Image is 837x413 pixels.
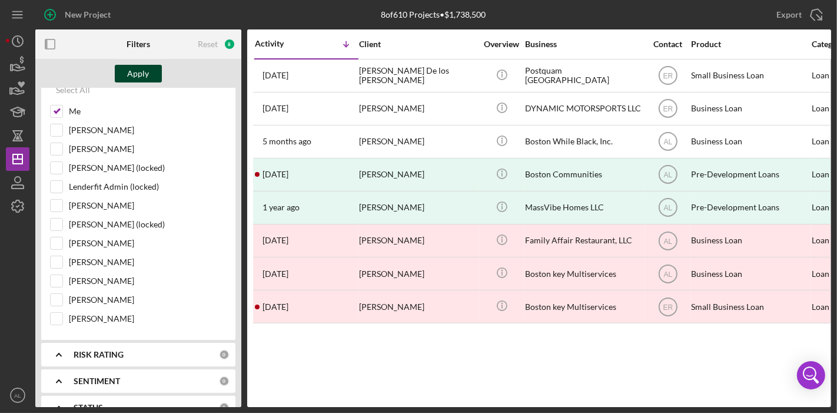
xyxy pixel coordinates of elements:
label: [PERSON_NAME] [69,237,227,249]
div: Pre-Development Loans [691,159,809,190]
time: 2025-07-04 18:38 [263,71,288,80]
div: [PERSON_NAME] [359,93,477,124]
label: [PERSON_NAME] [69,143,227,155]
div: [PERSON_NAME] [359,126,477,157]
label: [PERSON_NAME] [69,275,227,287]
text: ER [663,105,673,113]
b: RISK RATING [74,350,124,359]
div: Overview [480,39,524,49]
div: Product [691,39,809,49]
button: AL [6,384,29,407]
div: [PERSON_NAME] [359,291,477,322]
time: 2023-01-11 06:00 [263,302,288,312]
b: Filters [127,39,150,49]
div: Open Intercom Messenger [797,361,825,389]
label: Me [69,105,227,117]
div: Contact [646,39,690,49]
b: SENTIMENT [74,376,120,386]
div: Client [359,39,477,49]
div: 8 [224,38,235,50]
text: ER [663,72,673,80]
label: Lenderfit Admin (locked) [69,181,227,193]
div: Small Business Loan [691,291,809,322]
label: [PERSON_NAME] (locked) [69,162,227,174]
div: Business [525,39,643,49]
div: Small Business Loan [691,60,809,91]
div: Select All [56,78,90,102]
div: 0 [219,402,230,413]
div: DYNAMIC MOTORSPORTS LLC [525,93,643,124]
text: AL [663,138,672,146]
button: Apply [115,65,162,82]
div: Business Loan [691,126,809,157]
div: Postquam [GEOGRAPHIC_DATA] [525,60,643,91]
div: [PERSON_NAME] [359,258,477,289]
div: [PERSON_NAME] De los [PERSON_NAME] [359,60,477,91]
time: 2025-05-19 21:39 [263,104,288,113]
text: AL [663,270,672,278]
label: [PERSON_NAME] [69,200,227,212]
time: 2025-04-10 13:48 [263,137,311,146]
text: AL [14,392,21,399]
div: 8 of 610 Projects • $1,738,500 [381,10,486,19]
label: [PERSON_NAME] [69,294,227,306]
time: 2024-09-09 21:13 [263,170,288,179]
label: [PERSON_NAME] [69,256,227,268]
button: Export [765,3,831,27]
label: [PERSON_NAME] [69,313,227,325]
div: [PERSON_NAME] [359,225,477,256]
div: 0 [219,376,230,386]
div: Export [776,3,802,27]
div: [PERSON_NAME] [359,192,477,223]
b: STATUS [74,403,103,412]
div: MassVibe Homes LLC [525,192,643,223]
button: Select All [50,78,96,102]
text: AL [663,237,672,245]
text: AL [663,204,672,212]
div: Business Loan [691,258,809,289]
div: Business Loan [691,225,809,256]
div: New Project [65,3,111,27]
div: 0 [219,349,230,360]
text: ER [663,303,673,311]
time: 2024-02-15 00:57 [263,236,288,245]
time: 2023-01-17 19:30 [263,269,288,279]
time: 2024-08-16 14:53 [263,203,300,212]
div: Pre-Development Loans [691,192,809,223]
div: Boston key Multiservices [525,291,643,322]
div: Business Loan [691,93,809,124]
text: AL [663,171,672,179]
div: Family Affair Restaurant, LLC [525,225,643,256]
div: Reset [198,39,218,49]
div: [PERSON_NAME] [359,159,477,190]
div: Boston Communities [525,159,643,190]
div: Boston While Black, Inc. [525,126,643,157]
div: Boston key Multiservices [525,258,643,289]
label: [PERSON_NAME] (locked) [69,219,227,230]
div: Activity [255,39,307,48]
label: [PERSON_NAME] [69,124,227,136]
button: New Project [35,3,122,27]
div: Apply [128,65,150,82]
